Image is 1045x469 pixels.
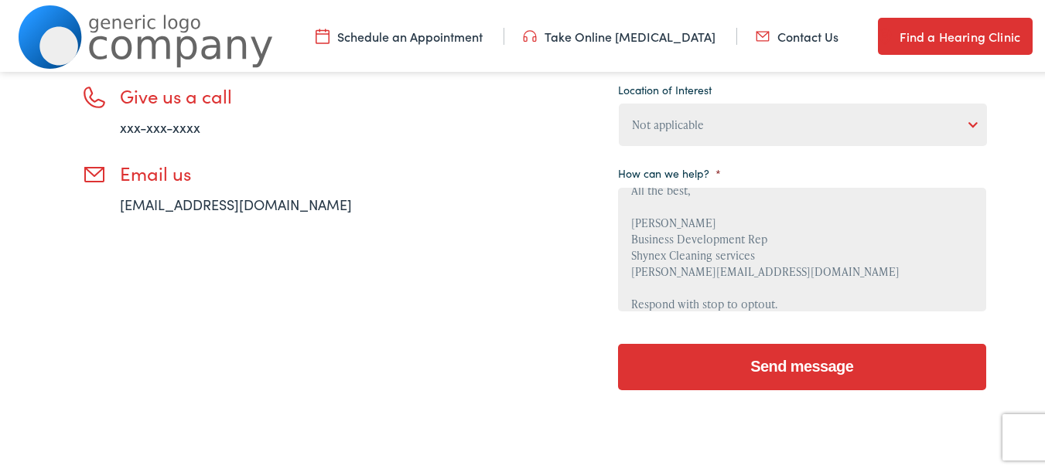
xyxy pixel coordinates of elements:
[618,80,712,94] label: Location of Interest
[120,192,352,212] a: [EMAIL_ADDRESS][DOMAIN_NAME]
[316,25,483,42] a: Schedule an Appointment
[878,15,1033,53] a: Find a Hearing Clinic
[756,25,770,42] img: utility icon
[618,164,721,178] label: How can we help?
[523,25,715,42] a: Take Online [MEDICAL_DATA]
[120,83,398,105] h3: Give us a call
[120,115,200,134] a: xxx-xxx-xxxx
[618,342,986,388] input: Send message
[316,25,330,42] img: utility icon
[120,160,398,182] h3: Email us
[523,25,537,42] img: utility icon
[878,25,892,43] img: utility icon
[756,25,838,42] a: Contact Us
